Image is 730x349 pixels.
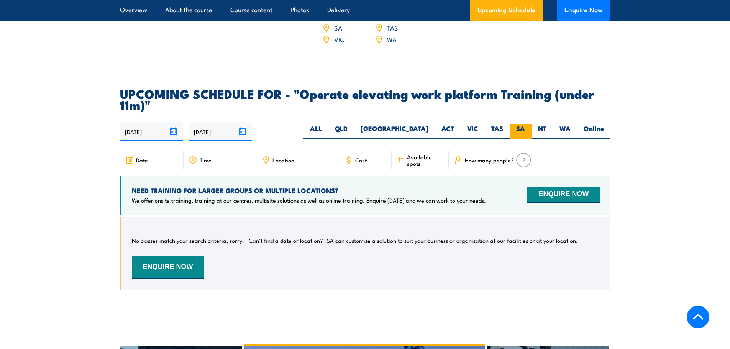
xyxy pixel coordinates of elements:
label: QLD [328,124,354,139]
label: VIC [461,124,485,139]
span: How many people? [465,157,514,163]
label: WA [553,124,577,139]
span: Location [272,157,294,163]
label: [GEOGRAPHIC_DATA] [354,124,435,139]
label: ALL [303,124,328,139]
a: WA [387,34,397,44]
label: ACT [435,124,461,139]
input: From date [120,122,183,141]
span: Time [200,157,212,163]
a: SA [334,23,342,32]
label: NT [532,124,553,139]
p: We offer onsite training, training at our centres, multisite solutions as well as online training... [132,197,486,204]
span: Cost [355,157,367,163]
a: VIC [334,34,344,44]
button: ENQUIRE NOW [132,256,204,279]
label: TAS [485,124,510,139]
h4: NEED TRAINING FOR LARGER GROUPS OR MULTIPLE LOCATIONS? [132,186,486,195]
label: Online [577,124,610,139]
button: ENQUIRE NOW [527,187,600,203]
span: Available spots [407,154,443,167]
input: To date [189,122,252,141]
label: SA [510,124,532,139]
a: TAS [387,23,398,32]
p: Can’t find a date or location? FSA can customise a solution to suit your business or organisation... [249,237,578,244]
p: No classes match your search criteria, sorry. [132,237,244,244]
span: Date [136,157,148,163]
h2: UPCOMING SCHEDULE FOR - "Operate elevating work platform Training (under 11m)" [120,88,610,110]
